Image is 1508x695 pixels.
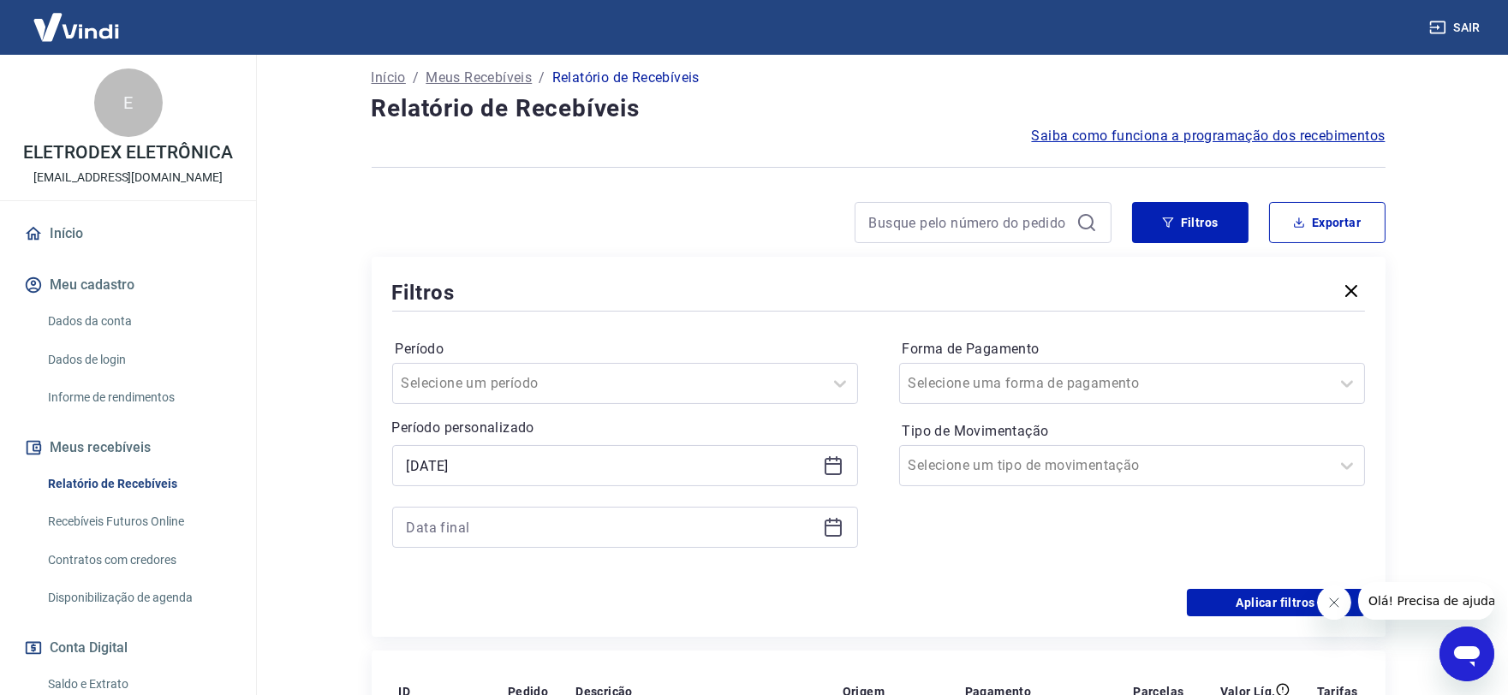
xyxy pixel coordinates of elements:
[1032,126,1386,146] a: Saiba como funciona a programação dos recebimentos
[21,429,235,466] button: Meus recebíveis
[41,543,235,578] a: Contratos com credores
[21,215,235,252] a: Início
[903,421,1362,442] label: Tipo de Movimentação
[41,466,235,502] a: Relatório de Recebíveis
[33,169,223,187] p: [EMAIL_ADDRESS][DOMAIN_NAME]
[392,279,456,306] h5: Filtros
[396,339,855,359] label: Período
[21,629,235,667] button: Conta Digital
[539,68,545,88] p: /
[41,304,235,339] a: Dados da conta
[413,68,419,88] p: /
[41,342,235,377] a: Dados de login
[1132,202,1249,243] button: Filtros
[1317,585,1351,620] iframe: Fechar mensagem
[392,418,858,438] p: Período personalizado
[41,580,235,615] a: Disponibilização de agenda
[21,266,235,304] button: Meu cadastro
[426,68,532,88] a: Meus Recebíveis
[23,144,232,162] p: ELETRODEX ELETRÔNICA
[1439,627,1494,681] iframe: Botão para abrir a janela de mensagens
[552,68,700,88] p: Relatório de Recebíveis
[94,68,163,137] div: E
[407,453,816,478] input: Data inicial
[372,92,1386,126] h4: Relatório de Recebíveis
[41,504,235,539] a: Recebíveis Futuros Online
[1426,12,1487,44] button: Sair
[1358,582,1494,620] iframe: Mensagem da empresa
[869,210,1070,235] input: Busque pelo número do pedido
[1269,202,1386,243] button: Exportar
[10,12,144,26] span: Olá! Precisa de ajuda?
[21,1,132,53] img: Vindi
[372,68,406,88] a: Início
[903,339,1362,359] label: Forma de Pagamento
[407,514,816,540] input: Data final
[41,380,235,415] a: Informe de rendimentos
[1187,589,1365,616] button: Aplicar filtros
